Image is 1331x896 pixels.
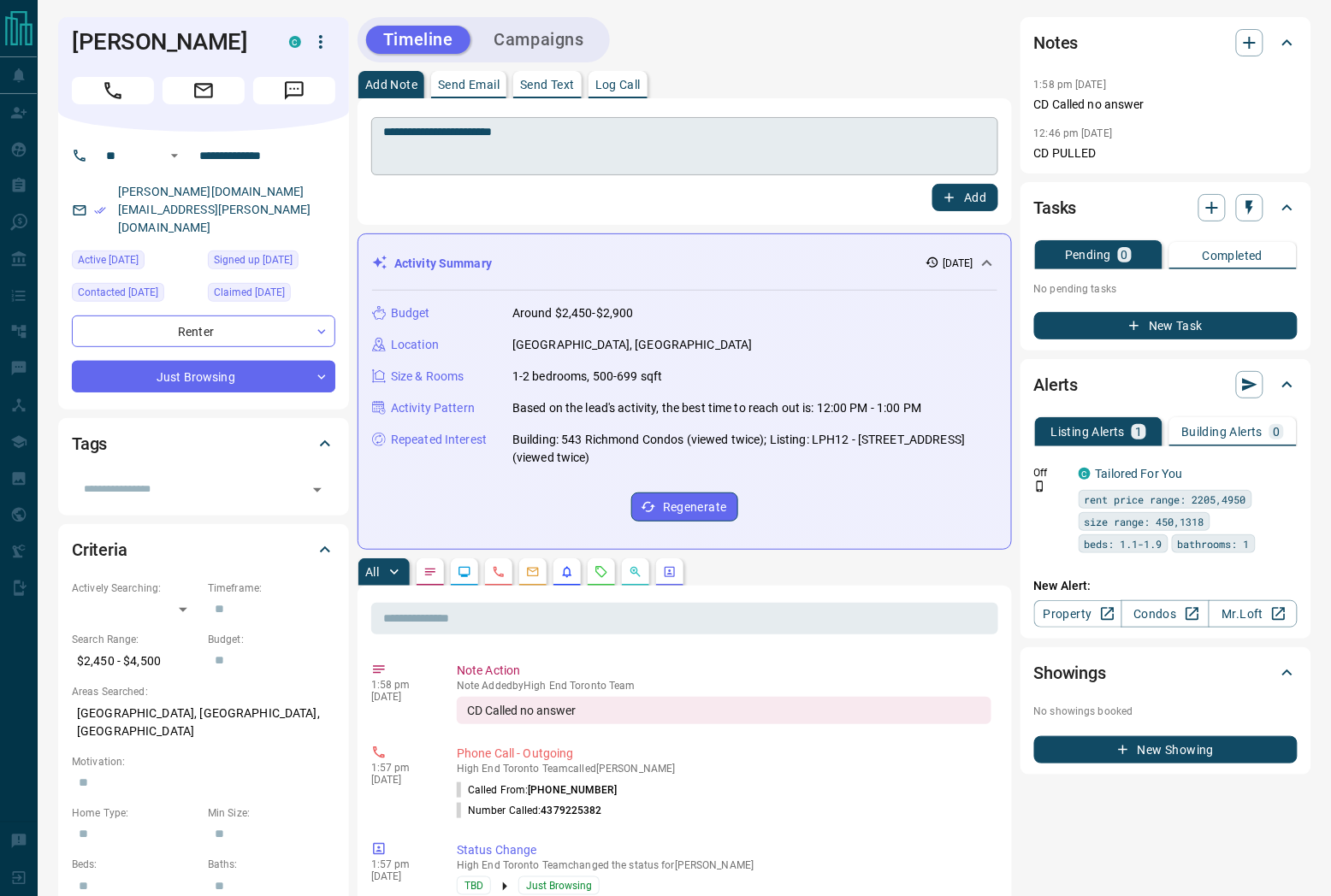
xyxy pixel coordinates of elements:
[72,699,335,746] p: [GEOGRAPHIC_DATA], [GEOGRAPHIC_DATA], [GEOGRAPHIC_DATA]
[1034,371,1079,398] h2: Alerts
[72,805,199,821] p: Home Type:
[457,745,991,763] p: Phone Call - Outgoing
[72,857,199,872] p: Beds:
[78,284,158,301] span: Contacted [DATE]
[391,368,464,386] p: Size & Rooms
[365,566,379,578] p: All
[371,762,431,774] p: 1:57 pm
[72,315,335,347] div: Renter
[253,77,335,104] span: Message
[371,774,431,786] p: [DATE]
[72,430,107,457] h2: Tags
[371,870,431,882] p: [DATE]
[512,399,921,417] p: Based on the lead's activity, the best time to reach out is: 12:00 PM - 1:00 PM
[1273,426,1280,438] p: 0
[1181,426,1263,438] p: Building Alerts
[1034,480,1046,492] svg: Push Notification Only
[1034,194,1077,221] h2: Tasks
[1034,704,1298,719] p: No showings booked
[457,859,991,871] p: High End Toronto Team changed the status for [PERSON_NAME]
[1034,276,1298,302] p: No pending tasks
[1034,659,1107,687] h2: Showings
[1051,426,1126,438] p: Listing Alerts
[943,256,973,271] p: [DATE]
[1034,29,1079,56] h2: Notes
[391,336,439,354] p: Location
[372,248,997,280] div: Activity Summary[DATE]
[289,36,301,48] div: condos.ca
[595,565,608,579] svg: Requests
[72,632,199,647] p: Search Range:
[72,536,127,563] h2: Criteria
[1034,600,1122,628] a: Property
[72,77,154,104] span: Call
[512,368,662,386] p: 1-2 bedrooms, 500-699 sqft
[78,251,139,268] span: Active [DATE]
[457,680,991,692] p: Note Added by High End Toronto Team
[1034,79,1107,91] p: 1:58 pm [DATE]
[541,805,602,816] span: 4379225382
[560,565,574,579] svg: Listing Alerts
[1209,600,1297,628] a: Mr.Loft
[1121,249,1128,261] p: 0
[932,184,997,211] button: Add
[595,79,641,91] p: Log Call
[1034,127,1113,139] p: 12:46 pm [DATE]
[163,77,245,104] span: Email
[391,399,475,417] p: Activity Pattern
[1065,249,1111,261] p: Pending
[305,478,329,502] button: Open
[1121,600,1210,628] a: Condos
[72,684,335,699] p: Areas Searched:
[457,782,617,798] p: Called From:
[72,754,335,769] p: Motivation:
[366,26,470,54] button: Timeline
[512,431,997,467] p: Building: 543 Richmond Condos (viewed twice); Listing: LPH12 - [STREET_ADDRESS] (viewed twice)
[526,565,540,579] svg: Emails
[438,79,500,91] p: Send Email
[1034,96,1298,114] p: CD Called no answer
[512,336,753,354] p: [GEOGRAPHIC_DATA], [GEOGRAPHIC_DATA]
[464,877,483,894] span: TBD
[1034,736,1298,763] button: New Showing
[457,841,991,859] p: Status Change
[208,283,335,307] div: Mon Oct 13 2025
[1135,426,1142,438] p: 1
[1178,535,1250,552] span: bathrooms: 1
[631,492,738,522] button: Regenerate
[72,251,199,274] div: Mon Oct 13 2025
[208,251,335,274] div: Mon Oct 13 2025
[663,565,677,579] svg: Agent Actions
[208,581,335,596] p: Timeframe:
[1034,312,1298,339] button: New Task
[208,857,335,872] p: Baths:
[208,632,335,647] p: Budget:
[1034,144,1298,162] p: CD PULLED
[371,691,431,703] p: [DATE]
[72,283,199,307] div: Mon Oct 13 2025
[1203,250,1263,262] p: Completed
[423,565,437,579] svg: Notes
[1034,22,1298,63] div: Notes
[1034,577,1298,595] p: New Alert:
[371,679,431,691] p: 1:58 pm
[1085,513,1204,530] span: size range: 450,1318
[72,361,335,392] div: Just Browsing
[1079,468,1091,480] div: condos.ca
[371,858,431,870] p: 1:57 pm
[365,79,417,91] p: Add Note
[214,251,293,268] span: Signed up [DATE]
[1085,535,1162,552] span: beds: 1.1-1.9
[94,204,106,216] svg: Email Verified
[72,423,335,464] div: Tags
[118,185,311,234] a: [PERSON_NAME][DOMAIN_NAME][EMAIL_ADDRESS][PERSON_NAME][DOMAIN_NAME]
[458,565,471,579] svg: Lead Browsing Activity
[72,529,335,570] div: Criteria
[457,662,991,680] p: Note Action
[391,304,430,322] p: Budget
[391,431,487,449] p: Repeated Interest
[1034,465,1068,480] p: Off
[72,28,263,56] h1: [PERSON_NAME]
[457,697,991,724] div: CD Called no answer
[512,304,634,322] p: Around $2,450-$2,900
